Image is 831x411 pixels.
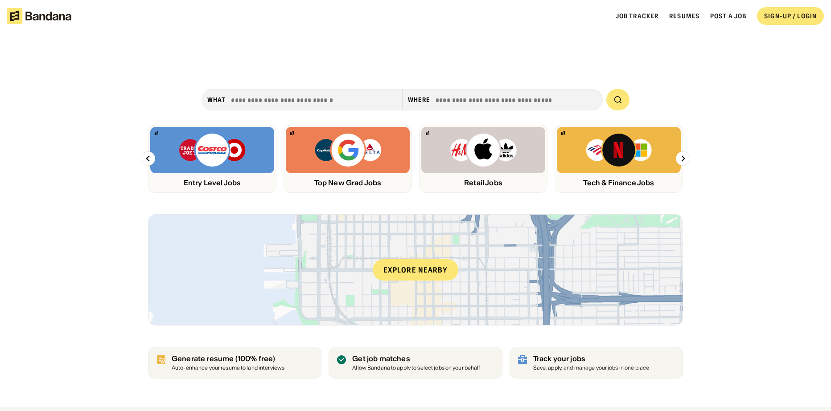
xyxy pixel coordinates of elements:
[207,96,226,104] div: what
[7,8,71,24] img: Bandana logotype
[669,12,699,20] a: Resumes
[533,365,650,371] div: Save, apply, and manage your jobs in one place
[555,125,683,193] a: Bandana logoBank of America, Netflix, Microsoft logosTech & Finance Jobs
[710,12,746,20] a: Post a job
[419,125,547,193] a: Bandana logoH&M, Apply, Adidas logosRetail Jobs
[286,179,410,187] div: Top New Grad Jobs
[561,131,565,135] img: Bandana logo
[141,151,155,166] img: Left Arrow
[449,132,517,168] img: H&M, Apply, Adidas logos
[676,151,690,166] img: Right Arrow
[764,12,817,20] div: SIGN-UP / LOGIN
[148,125,276,193] a: Bandana logoTrader Joe’s, Costco, Target logosEntry Level Jobs
[172,354,284,363] div: Generate resume
[172,365,284,371] div: Auto-enhance your resume to land interviews
[533,354,650,363] div: Track your jobs
[557,179,681,187] div: Tech & Finance Jobs
[155,131,158,135] img: Bandana logo
[150,179,274,187] div: Entry Level Jobs
[314,132,382,168] img: Capital One, Google, Delta logos
[585,132,653,168] img: Bank of America, Netflix, Microsoft logos
[510,347,683,378] a: Track your jobs Save, apply, and manage your jobs in one place
[284,125,412,193] a: Bandana logoCapital One, Google, Delta logosTop New Grad Jobs
[352,365,480,371] div: Allow Bandana to apply to select jobs on your behalf
[408,96,431,104] div: Where
[235,354,276,363] span: (100% free)
[421,179,545,187] div: Retail Jobs
[148,347,321,378] a: Generate resume (100% free)Auto-enhance your resume to land interviews
[373,259,458,281] div: Explore nearby
[352,354,480,363] div: Get job matches
[148,215,683,325] a: Explore nearby
[178,132,246,168] img: Trader Joe’s, Costco, Target logos
[616,12,658,20] a: Job Tracker
[290,131,294,135] img: Bandana logo
[426,131,429,135] img: Bandana logo
[329,347,502,378] a: Get job matches Allow Bandana to apply to select jobs on your behalf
